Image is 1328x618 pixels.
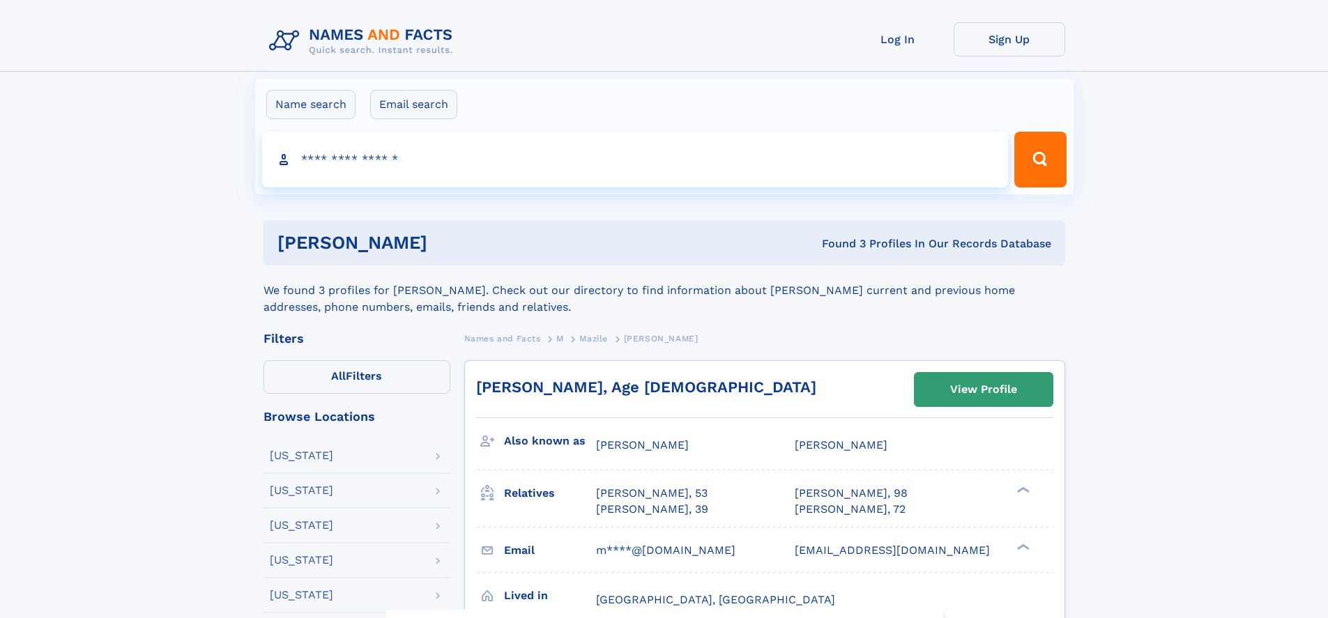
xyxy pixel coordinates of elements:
[266,90,356,119] label: Name search
[264,22,464,60] img: Logo Names and Facts
[915,373,1053,406] a: View Profile
[954,22,1065,56] a: Sign Up
[270,485,333,496] div: [US_STATE]
[476,378,816,396] a: [PERSON_NAME], Age [DEMOGRAPHIC_DATA]
[262,132,1009,187] input: search input
[596,438,689,451] span: [PERSON_NAME]
[556,330,564,347] a: M
[270,555,333,566] div: [US_STATE]
[596,486,708,501] a: [PERSON_NAME], 53
[842,22,954,56] a: Log In
[1014,486,1030,495] div: ❯
[504,584,596,608] h3: Lived in
[950,373,1017,405] div: View Profile
[596,593,835,606] span: [GEOGRAPHIC_DATA], [GEOGRAPHIC_DATA]
[504,429,596,453] h3: Also known as
[270,589,333,601] div: [US_STATE]
[370,90,457,119] label: Email search
[596,502,708,517] a: [PERSON_NAME], 39
[464,330,541,347] a: Names and Facts
[795,438,887,451] span: [PERSON_NAME]
[624,334,699,343] span: [PERSON_NAME]
[504,481,596,505] h3: Relatives
[556,334,564,343] span: M
[264,265,1065,316] div: We found 3 profiles for [PERSON_NAME]. Check out our directory to find information about [PERSON_...
[1014,542,1030,551] div: ❯
[277,234,625,252] h1: [PERSON_NAME]
[270,520,333,531] div: [US_STATE]
[625,236,1051,252] div: Found 3 Profiles In Our Records Database
[264,410,450,423] div: Browse Locations
[579,330,608,347] a: Mazile
[1014,132,1066,187] button: Search Button
[795,486,908,501] a: [PERSON_NAME], 98
[270,450,333,461] div: [US_STATE]
[264,332,450,345] div: Filters
[579,334,608,343] span: Mazile
[795,543,990,557] span: [EMAIL_ADDRESS][DOMAIN_NAME]
[331,369,346,383] span: All
[504,539,596,562] h3: Email
[264,360,450,394] label: Filters
[795,502,906,517] a: [PERSON_NAME], 72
